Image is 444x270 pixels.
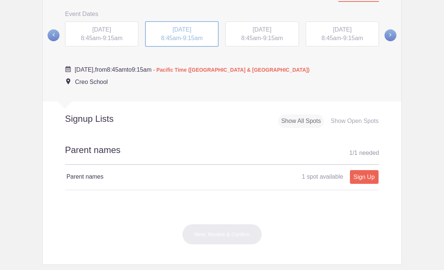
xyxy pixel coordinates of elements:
span: / [353,150,354,156]
button: [DATE] 8:45am-9:15am [305,21,380,47]
span: - Pacific Time ([GEOGRAPHIC_DATA] & [GEOGRAPHIC_DATA]) [153,67,309,73]
span: from to [75,66,310,73]
span: [DATE] [253,26,271,33]
span: 1 spot available [302,173,343,180]
span: 9:15am [343,35,363,41]
span: Creo School [75,79,108,85]
button: [DATE] 8:45am-9:15am [65,21,139,47]
h4: Parent names [67,172,222,181]
span: 9:15am [132,66,151,73]
span: [DATE] [92,26,111,33]
span: [DATE], [75,66,95,73]
h2: Signup Lists [43,113,163,124]
span: 9:15am [183,35,203,41]
span: [DATE] [173,26,191,33]
div: - [306,22,379,47]
div: Show Open Spots [328,114,382,128]
div: - [145,21,219,47]
img: Cal purple [65,66,71,72]
span: 8:45am [107,66,126,73]
span: 8:45am [161,35,181,41]
button: Next: Review & Confirm [182,224,262,245]
div: 1 1 needed [349,147,379,159]
span: 8:45am [81,35,100,41]
img: Event location [66,78,70,84]
div: - [225,22,299,47]
a: Sign Up [350,170,379,184]
h2: Parent names [65,144,379,165]
span: 8:45am [241,35,261,41]
span: 9:15am [103,35,122,41]
h3: Event Dates [65,8,379,19]
div: Show All Spots [278,114,324,128]
span: [DATE] [333,26,351,33]
span: 8:45am [321,35,341,41]
button: [DATE] 8:45am-9:15am [225,21,299,47]
span: 9:15am [263,35,283,41]
div: - [65,22,139,47]
button: [DATE] 8:45am-9:15am [145,21,219,48]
